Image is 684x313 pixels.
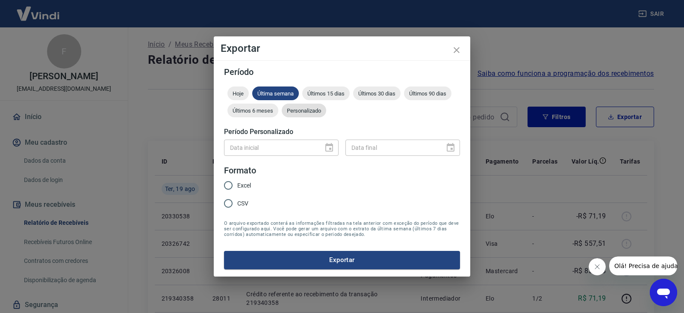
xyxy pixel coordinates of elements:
div: Últimos 30 dias [353,86,401,100]
span: Última semana [252,90,299,97]
span: CSV [237,199,248,208]
iframe: Fechar mensagem [589,258,606,275]
span: Últimos 90 dias [404,90,451,97]
button: close [446,40,467,60]
span: Últimos 6 meses [227,107,278,114]
input: DD/MM/YYYY [345,140,439,155]
h4: Exportar [221,43,463,54]
h5: Período [224,68,460,76]
div: Últimos 90 dias [404,86,451,100]
iframe: Botão para abrir a janela de mensagens [650,279,677,306]
div: Últimos 15 dias [302,86,350,100]
span: Olá! Precisa de ajuda? [5,6,72,13]
button: Exportar [224,251,460,269]
span: Excel [237,181,251,190]
span: Personalizado [282,107,326,114]
legend: Formato [224,164,256,177]
input: DD/MM/YYYY [224,140,317,155]
span: Últimos 30 dias [353,90,401,97]
div: Personalizado [282,104,326,117]
div: Hoje [227,86,249,100]
div: Última semana [252,86,299,100]
span: O arquivo exportado conterá as informações filtradas na tela anterior com exceção do período que ... [224,221,460,237]
span: Últimos 15 dias [302,90,350,97]
span: Hoje [227,90,249,97]
h5: Período Personalizado [224,128,460,136]
div: Últimos 6 meses [227,104,278,117]
iframe: Mensagem da empresa [609,256,677,275]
